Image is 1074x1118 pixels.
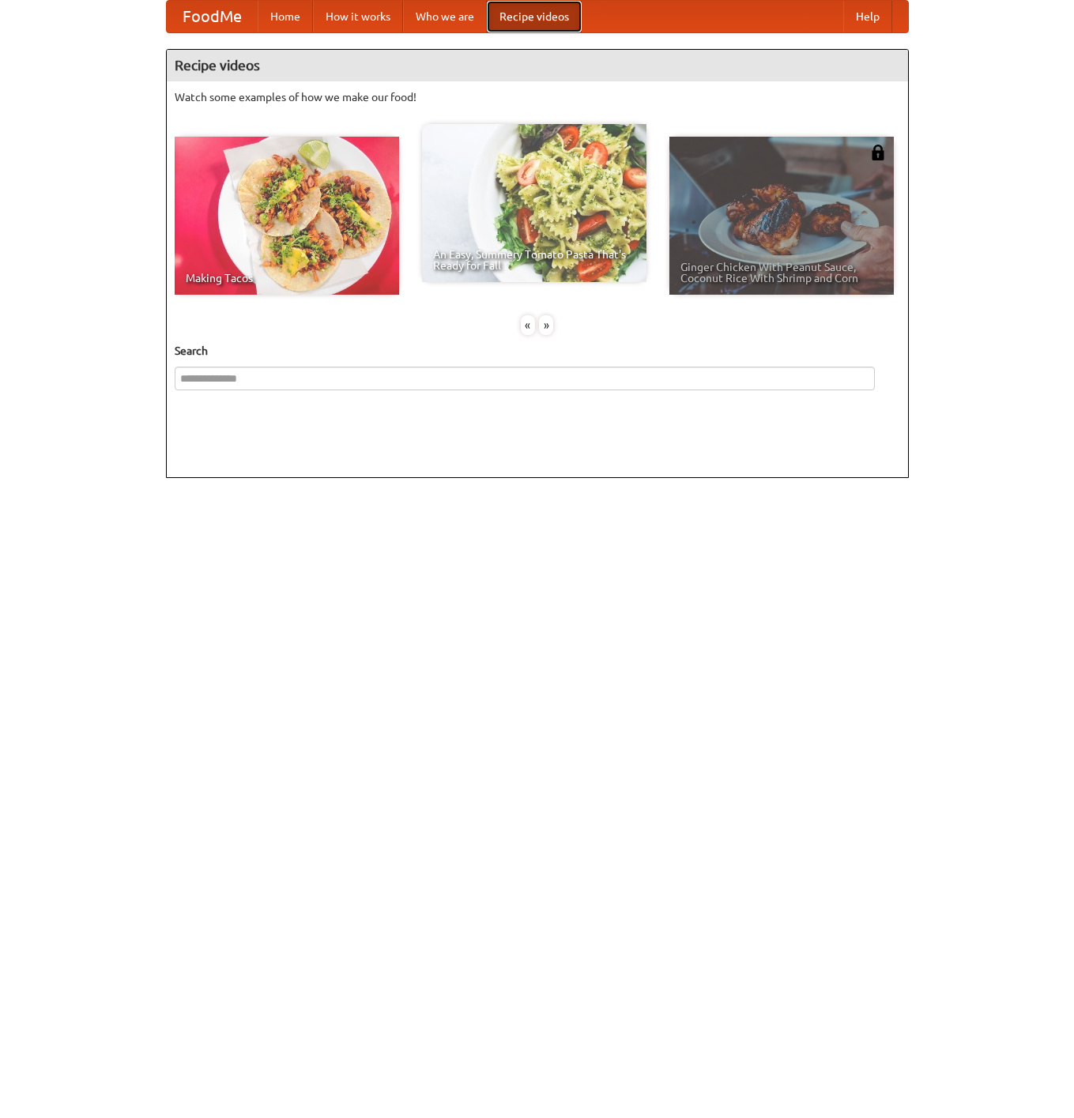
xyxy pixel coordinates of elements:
p: Watch some examples of how we make our food! [175,89,900,105]
a: Recipe videos [487,1,582,32]
span: An Easy, Summery Tomato Pasta That's Ready for Fall [433,249,635,271]
a: Home [258,1,313,32]
a: An Easy, Summery Tomato Pasta That's Ready for Fall [422,124,646,282]
div: » [539,315,553,335]
a: How it works [313,1,403,32]
a: FoodMe [167,1,258,32]
img: 483408.png [870,145,886,160]
div: « [521,315,535,335]
span: Making Tacos [186,273,388,284]
h4: Recipe videos [167,50,908,81]
h5: Search [175,343,900,359]
a: Who we are [403,1,487,32]
a: Making Tacos [175,137,399,295]
a: Help [843,1,892,32]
